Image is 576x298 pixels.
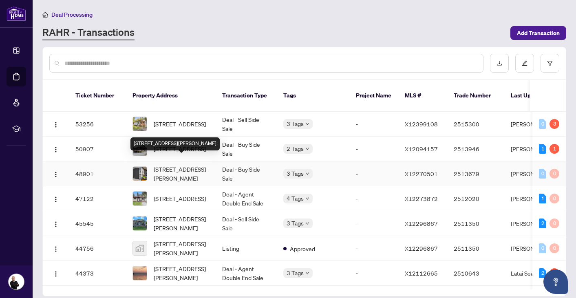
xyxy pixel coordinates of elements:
div: 1 [539,194,546,203]
div: 0 [539,169,546,179]
div: 1 [550,144,559,154]
span: [STREET_ADDRESS] [154,194,206,203]
img: Logo [53,121,59,128]
td: - [349,236,398,261]
td: 2511350 [447,211,504,236]
td: Latai Seadat [504,261,565,286]
span: Approved [290,244,315,253]
span: down [305,196,309,201]
div: 0 [550,243,559,253]
button: Logo [49,142,62,155]
span: Add Transaction [517,26,560,40]
span: down [305,271,309,275]
span: filter [547,60,553,66]
div: 1 [550,268,559,278]
th: Tags [277,80,349,112]
td: 2515300 [447,112,504,137]
button: Logo [49,117,62,130]
td: - [349,137,398,161]
span: [STREET_ADDRESS][PERSON_NAME] [154,239,209,257]
img: thumbnail-img [133,192,147,205]
td: - [349,186,398,211]
td: [PERSON_NAME] [504,161,565,186]
img: thumbnail-img [133,216,147,230]
div: 2 [539,268,546,278]
div: 1 [539,144,546,154]
span: X12399108 [405,120,438,128]
td: [PERSON_NAME] [504,137,565,161]
span: X12296867 [405,220,438,227]
td: [PERSON_NAME] [504,236,565,261]
div: 0 [550,169,559,179]
span: home [42,12,48,18]
td: Deal - Buy Side Sale [216,137,277,161]
td: - [349,161,398,186]
td: [PERSON_NAME] [504,112,565,137]
th: Ticket Number [69,80,126,112]
td: 2512020 [447,186,504,211]
span: down [305,221,309,225]
span: download [497,60,502,66]
td: - [349,261,398,286]
span: down [305,147,309,151]
span: [STREET_ADDRESS][PERSON_NAME] [154,165,209,183]
td: 44373 [69,261,126,286]
span: down [305,172,309,176]
td: 50907 [69,137,126,161]
th: Property Address [126,80,216,112]
td: 2510643 [447,261,504,286]
button: Logo [49,267,62,280]
td: Deal - Sell Side Sale [216,211,277,236]
img: Logo [53,221,59,227]
span: [STREET_ADDRESS][PERSON_NAME] [154,264,209,282]
td: 2513679 [447,161,504,186]
img: logo [7,6,26,21]
button: download [490,54,509,73]
th: Last Updated By [504,80,565,112]
button: Open asap [543,269,568,294]
img: Logo [53,271,59,277]
td: 2511350 [447,236,504,261]
img: Logo [53,171,59,178]
span: 3 Tags [287,169,304,178]
button: filter [541,54,559,73]
th: Trade Number [447,80,504,112]
td: Deal - Agent Double End Sale [216,186,277,211]
th: Project Name [349,80,398,112]
div: 0 [550,219,559,228]
img: thumbnail-img [133,117,147,131]
div: [STREET_ADDRESS][PERSON_NAME] [130,137,220,150]
span: 3 Tags [287,268,304,278]
th: Transaction Type [216,80,277,112]
img: Logo [53,246,59,252]
img: Logo [53,196,59,203]
button: edit [515,54,534,73]
span: 3 Tags [287,219,304,228]
td: 2513946 [447,137,504,161]
img: Profile Icon [9,274,24,289]
div: 0 [539,243,546,253]
span: [STREET_ADDRESS][PERSON_NAME] [154,214,209,232]
td: 47122 [69,186,126,211]
button: Add Transaction [510,26,566,40]
td: 44756 [69,236,126,261]
button: Logo [49,167,62,180]
span: [STREET_ADDRESS] [154,119,206,128]
button: Logo [49,192,62,205]
span: X12094157 [405,145,438,152]
td: Deal - Agent Double End Sale [216,261,277,286]
td: - [349,211,398,236]
button: Logo [49,217,62,230]
td: 45545 [69,211,126,236]
td: Deal - Buy Side Sale [216,161,277,186]
td: [PERSON_NAME] [504,211,565,236]
span: edit [522,60,527,66]
td: Deal - Sell Side Sale [216,112,277,137]
td: 48901 [69,161,126,186]
td: Listing [216,236,277,261]
button: Logo [49,242,62,255]
img: Logo [53,146,59,153]
img: thumbnail-img [133,167,147,181]
span: 3 Tags [287,119,304,128]
span: X12270501 [405,170,438,177]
